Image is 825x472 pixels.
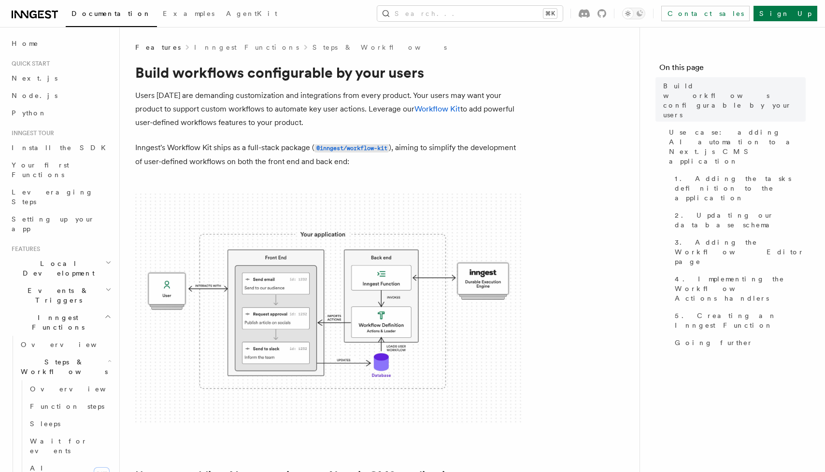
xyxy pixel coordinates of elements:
a: Overview [26,380,114,398]
p: Inngest's Workflow Kit ships as a full-stack package ( ), aiming to simplify the development of u... [135,141,522,168]
span: Going further [675,338,753,347]
a: AgentKit [220,3,283,26]
span: Node.js [12,92,57,99]
a: Build workflows configurable by your users [659,77,806,124]
img: The Workflow Kit provides a Workflow Engine to compose workflow actions on the back end and a set... [135,194,522,425]
a: Wait for events [26,432,114,459]
span: Use case: adding AI automation to a Next.js CMS application [669,127,806,166]
a: Steps & Workflows [313,42,447,52]
span: Inngest tour [8,129,54,137]
span: AgentKit [226,10,277,17]
span: Your first Functions [12,161,69,179]
span: 3. Adding the Workflow Editor page [675,237,806,266]
a: Leveraging Steps [8,183,114,210]
h1: Build workflows configurable by your users [135,64,522,81]
span: Build workflows configurable by your users [663,81,806,120]
a: @inngest/workflow-kit [314,143,389,152]
span: Events & Triggers [8,286,105,305]
p: Users [DATE] are demanding customization and integrations from every product. Your users may want... [135,89,522,129]
span: Leveraging Steps [12,188,93,206]
a: Contact sales [661,6,750,21]
a: Python [8,104,114,122]
button: Inngest Functions [8,309,114,336]
button: Steps & Workflows [17,353,114,380]
span: Setting up your app [12,215,95,233]
span: Wait for events [30,437,87,455]
a: Your first Functions [8,156,114,183]
button: Search...⌘K [377,6,563,21]
a: Sign Up [754,6,817,21]
span: Documentation [71,10,151,17]
span: Function steps [30,403,104,410]
a: Going further [671,334,806,351]
span: Next.js [12,74,57,82]
span: Sleeps [30,420,60,428]
a: Examples [157,3,220,26]
button: Local Development [8,255,114,282]
a: Node.js [8,87,114,104]
span: Quick start [8,60,50,68]
a: Workflow Kit [414,104,460,113]
a: Overview [17,336,114,353]
a: Inngest Functions [194,42,299,52]
span: Python [12,109,47,117]
a: Setting up your app [8,210,114,237]
span: Steps & Workflows [17,357,108,376]
a: 5. Creating an Inngest Function [671,307,806,334]
span: Home [12,39,39,48]
a: 2. Updating our database schema [671,207,806,234]
a: Sleeps [26,415,114,432]
span: Install the SDK [12,144,112,152]
span: Features [8,245,40,253]
h4: On this page [659,62,806,77]
a: 3. Adding the Workflow Editor page [671,234,806,270]
a: Documentation [66,3,157,27]
span: 1. Adding the tasks definition to the application [675,174,806,203]
span: Inngest Functions [8,313,104,332]
span: Examples [163,10,214,17]
button: Toggle dark mode [622,8,645,19]
span: Local Development [8,259,105,278]
kbd: ⌘K [543,9,557,18]
a: Next.js [8,69,114,87]
a: Install the SDK [8,139,114,156]
span: 2. Updating our database schema [675,210,806,230]
a: Function steps [26,398,114,415]
span: 4. Implementing the Workflow Actions handlers [675,274,806,303]
span: Features [135,42,181,52]
a: Home [8,35,114,52]
a: 1. Adding the tasks definition to the application [671,170,806,207]
span: 5. Creating an Inngest Function [675,311,806,330]
code: @inngest/workflow-kit [314,144,389,153]
a: Use case: adding AI automation to a Next.js CMS application [665,124,806,170]
a: 4. Implementing the Workflow Actions handlers [671,270,806,307]
span: Overview [30,385,129,393]
span: Overview [21,341,120,348]
button: Events & Triggers [8,282,114,309]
